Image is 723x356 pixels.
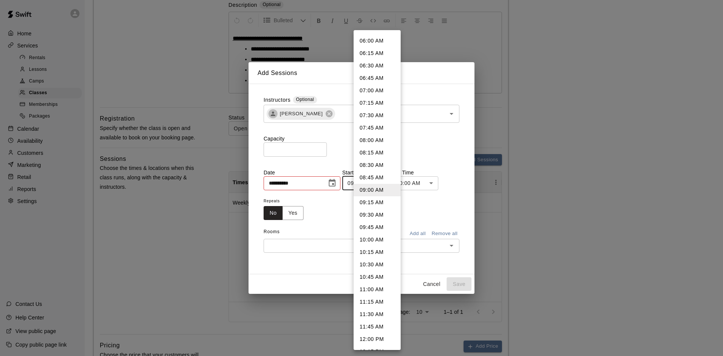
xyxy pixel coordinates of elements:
li: 09:30 AM [354,209,401,221]
li: 06:30 AM [354,60,401,72]
li: 10:15 AM [354,246,401,258]
li: 07:00 AM [354,84,401,97]
li: 08:45 AM [354,171,401,184]
li: 08:00 AM [354,134,401,147]
li: 10:00 AM [354,234,401,246]
li: 09:00 AM [354,184,401,196]
li: 11:45 AM [354,321,401,333]
li: 11:00 AM [354,283,401,296]
li: 07:15 AM [354,97,401,109]
li: 07:30 AM [354,109,401,122]
li: 11:30 AM [354,308,401,321]
li: 06:45 AM [354,72,401,84]
li: 08:30 AM [354,159,401,171]
li: 09:15 AM [354,196,401,209]
li: 10:45 AM [354,271,401,283]
li: 06:00 AM [354,35,401,47]
li: 12:00 PM [354,333,401,345]
li: 09:45 AM [354,221,401,234]
li: 08:15 AM [354,147,401,159]
li: 10:30 AM [354,258,401,271]
li: 06:15 AM [354,47,401,60]
li: 11:15 AM [354,296,401,308]
li: 07:45 AM [354,122,401,134]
